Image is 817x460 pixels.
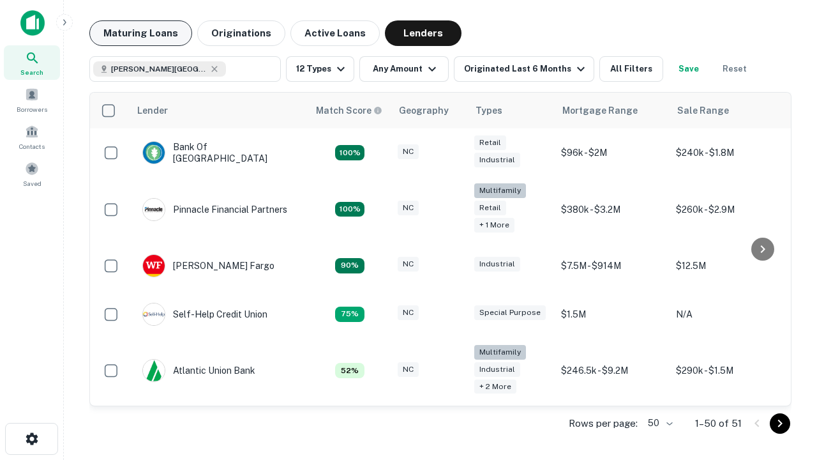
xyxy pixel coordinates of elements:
[19,141,45,151] span: Contacts
[677,103,729,118] div: Sale Range
[599,56,663,82] button: All Filters
[670,290,784,339] td: N/A
[555,339,670,403] td: $246.5k - $9.2M
[143,303,165,325] img: picture
[555,290,670,339] td: $1.5M
[23,178,41,188] span: Saved
[142,141,296,164] div: Bank Of [GEOGRAPHIC_DATA]
[4,82,60,117] a: Borrowers
[4,119,60,154] a: Contacts
[562,103,638,118] div: Mortgage Range
[474,218,514,233] div: + 1 more
[130,93,308,128] th: Lender
[474,153,520,167] div: Industrial
[569,416,638,431] p: Rows per page:
[670,93,784,128] th: Sale Range
[474,345,526,360] div: Multifamily
[143,360,165,381] img: picture
[143,199,165,220] img: picture
[142,359,255,382] div: Atlantic Union Bank
[335,307,364,322] div: Matching Properties: 10, hasApolloMatch: undefined
[770,413,790,434] button: Go to next page
[142,303,267,326] div: Self-help Credit Union
[474,183,526,198] div: Multifamily
[555,241,670,290] td: $7.5M - $914M
[670,339,784,403] td: $290k - $1.5M
[555,177,670,241] td: $380k - $3.2M
[474,135,506,150] div: Retail
[474,201,506,215] div: Retail
[474,305,546,320] div: Special Purpose
[385,20,461,46] button: Lenders
[695,416,742,431] p: 1–50 of 51
[670,177,784,241] td: $260k - $2.9M
[391,93,468,128] th: Geography
[359,56,449,82] button: Any Amount
[555,93,670,128] th: Mortgage Range
[335,202,364,217] div: Matching Properties: 24, hasApolloMatch: undefined
[4,45,60,80] a: Search
[398,257,419,272] div: NC
[17,104,47,114] span: Borrowers
[316,103,382,118] div: Capitalize uses an advanced AI algorithm to match your search with the best lender. The match sco...
[335,145,364,160] div: Matching Properties: 14, hasApolloMatch: undefined
[399,103,449,118] div: Geography
[335,258,364,273] div: Matching Properties: 12, hasApolloMatch: undefined
[643,414,675,433] div: 50
[316,103,380,118] h6: Match Score
[20,67,43,77] span: Search
[143,255,165,277] img: picture
[464,61,588,77] div: Originated Last 6 Months
[335,363,364,378] div: Matching Properties: 7, hasApolloMatch: undefined
[555,128,670,177] td: $96k - $2M
[474,257,520,272] div: Industrial
[670,241,784,290] td: $12.5M
[398,305,419,320] div: NC
[398,201,419,215] div: NC
[286,56,354,82] button: 12 Types
[668,56,709,82] button: Save your search to get updates of matches that match your search criteria.
[670,128,784,177] td: $240k - $1.8M
[474,379,516,394] div: + 2 more
[290,20,380,46] button: Active Loans
[142,198,287,221] div: Pinnacle Financial Partners
[111,63,207,75] span: [PERSON_NAME][GEOGRAPHIC_DATA], [GEOGRAPHIC_DATA]
[474,362,520,377] div: Industrial
[137,103,168,118] div: Lender
[20,10,45,36] img: capitalize-icon.png
[454,56,594,82] button: Originated Last 6 Months
[142,254,274,277] div: [PERSON_NAME] Fargo
[4,157,60,191] a: Saved
[753,358,817,419] iframe: Chat Widget
[398,362,419,377] div: NC
[89,20,192,46] button: Maturing Loans
[476,103,502,118] div: Types
[468,93,555,128] th: Types
[143,142,165,164] img: picture
[398,144,419,159] div: NC
[308,93,391,128] th: Capitalize uses an advanced AI algorithm to match your search with the best lender. The match sco...
[197,20,285,46] button: Originations
[714,56,755,82] button: Reset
